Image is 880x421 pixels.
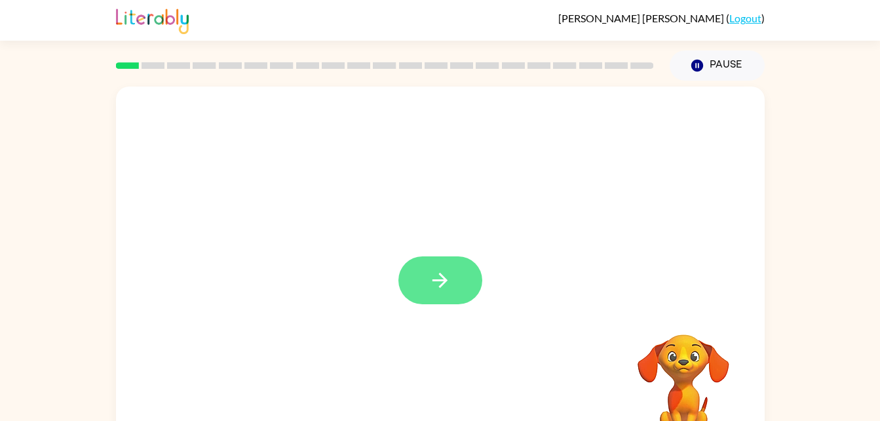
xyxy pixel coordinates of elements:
[729,12,761,24] a: Logout
[558,12,765,24] div: ( )
[116,5,189,34] img: Literably
[558,12,726,24] span: [PERSON_NAME] [PERSON_NAME]
[670,50,765,81] button: Pause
